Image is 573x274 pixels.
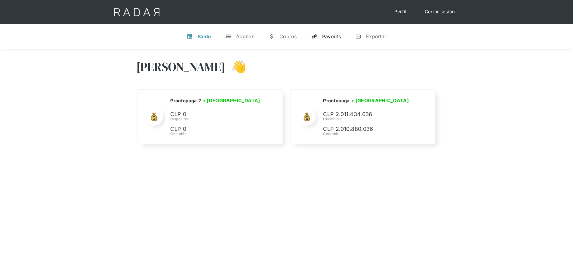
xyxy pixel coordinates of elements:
[170,131,262,137] div: Contable
[225,59,246,74] h3: 👋
[170,98,201,104] h2: Prontopaga 2
[236,33,254,39] div: Abonos
[187,33,193,39] div: v
[225,33,231,39] div: t
[323,116,413,122] div: Disponible
[170,125,260,134] p: CLP 0
[279,33,297,39] div: Cobros
[419,6,461,18] a: Cerrar sesión
[355,33,361,39] div: n
[322,33,341,39] div: Payouts
[170,116,262,122] div: Disponible
[352,97,409,104] h3: • [GEOGRAPHIC_DATA]
[311,33,317,39] div: y
[323,98,350,104] h2: Prontopaga
[323,110,413,119] p: CLP 2.011.434.036
[323,125,413,134] p: CLP 2.010.880.036
[136,59,226,74] h3: [PERSON_NAME]
[323,131,413,137] div: Contable
[198,33,211,39] div: Saldo
[366,33,386,39] div: Exportar
[203,97,260,104] h3: • [GEOGRAPHIC_DATA]
[269,33,275,39] div: w
[170,110,260,119] p: CLP 0
[388,6,413,18] a: Perfil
